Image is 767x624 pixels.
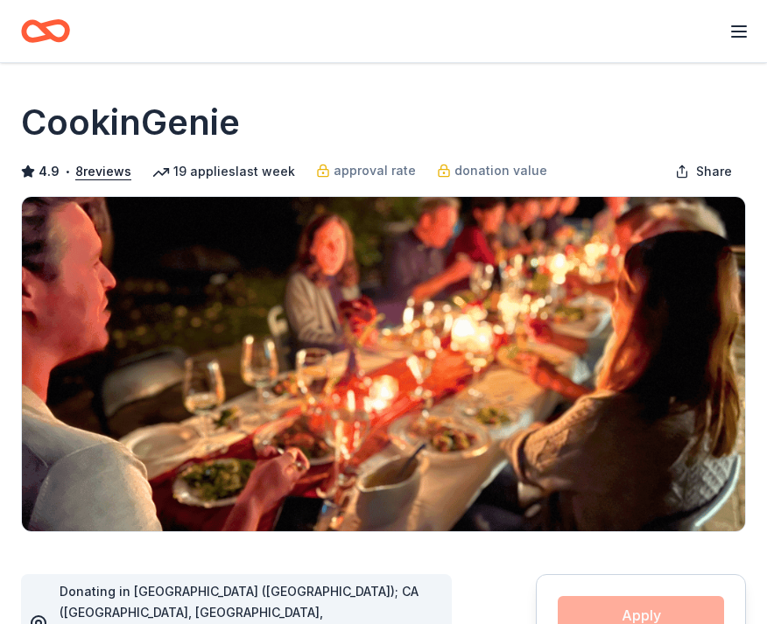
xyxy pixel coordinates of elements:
button: 8reviews [75,161,131,182]
span: approval rate [334,160,416,181]
a: Home [21,11,70,52]
div: 19 applies last week [152,161,295,182]
h1: CookinGenie [21,98,240,147]
a: approval rate [316,160,416,181]
span: 4.9 [39,161,60,182]
a: donation value [437,160,547,181]
span: donation value [454,160,547,181]
span: • [65,165,71,179]
button: Share [661,154,746,189]
img: Image for CookinGenie [22,197,745,531]
span: Share [696,161,732,182]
